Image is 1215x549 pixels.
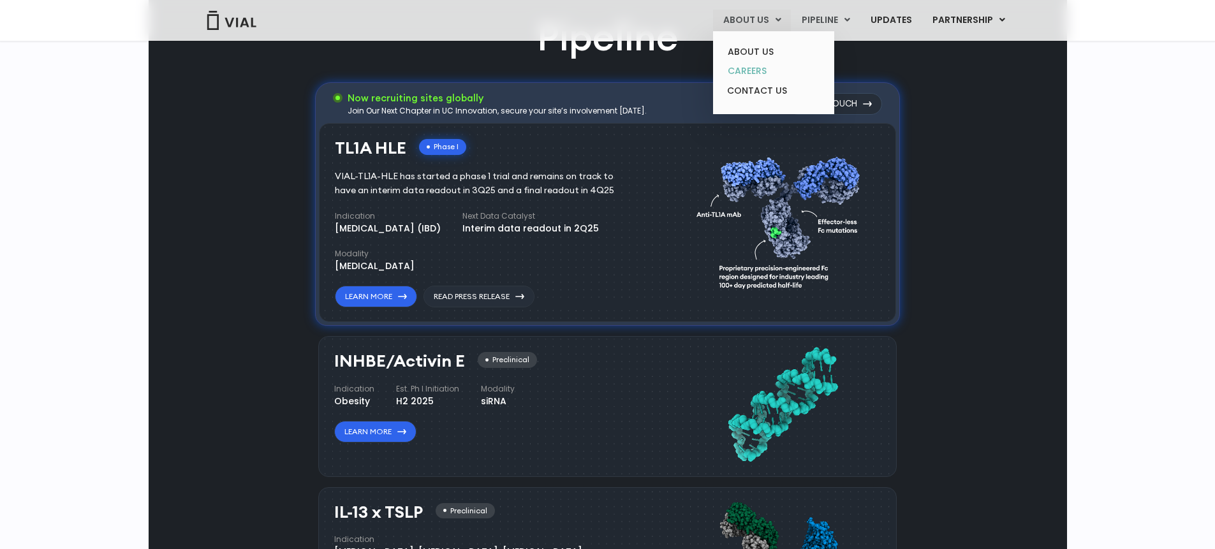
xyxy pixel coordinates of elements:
div: Interim data readout in 2Q25 [462,222,599,235]
div: Preclinical [478,352,537,368]
h4: Est. Ph I Initiation [396,383,459,395]
div: siRNA [481,395,515,408]
h3: IL-13 x TSLP [334,503,423,522]
h3: TL1A HLE [335,139,406,157]
a: ABOUT USMenu Toggle [713,10,791,31]
div: Join Our Next Chapter in UC Innovation, secure your site’s involvement [DATE]. [348,105,647,117]
h4: Indication [335,210,441,222]
a: ABOUT US [718,42,829,62]
a: Learn More [335,286,417,307]
h4: Modality [481,383,515,395]
div: [MEDICAL_DATA] (IBD) [335,222,441,235]
img: TL1A antibody diagram. [696,133,867,308]
img: Vial Logo [206,11,257,30]
div: Obesity [334,395,374,408]
a: Get in touch [787,93,882,115]
a: Read Press Release [423,286,534,307]
div: Phase I [419,139,466,155]
div: VIAL-TL1A-HLE has started a phase 1 trial and remains on track to have an interim data readout in... [335,170,633,198]
a: PIPELINEMenu Toggle [792,10,860,31]
h3: INHBE/Activin E [334,352,465,370]
div: Preclinical [436,503,495,519]
div: [MEDICAL_DATA] [335,260,415,273]
a: Learn More [334,421,416,443]
h4: Indication [334,383,374,395]
h4: Modality [335,248,415,260]
a: CAREERS [718,61,829,81]
a: UPDATES [860,10,922,31]
h4: Indication [334,534,582,545]
div: H2 2025 [396,395,459,408]
a: PARTNERSHIPMenu Toggle [922,10,1015,31]
a: CONTACT US [718,81,829,101]
h3: Now recruiting sites globally [348,91,647,105]
h4: Next Data Catalyst [462,210,599,222]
